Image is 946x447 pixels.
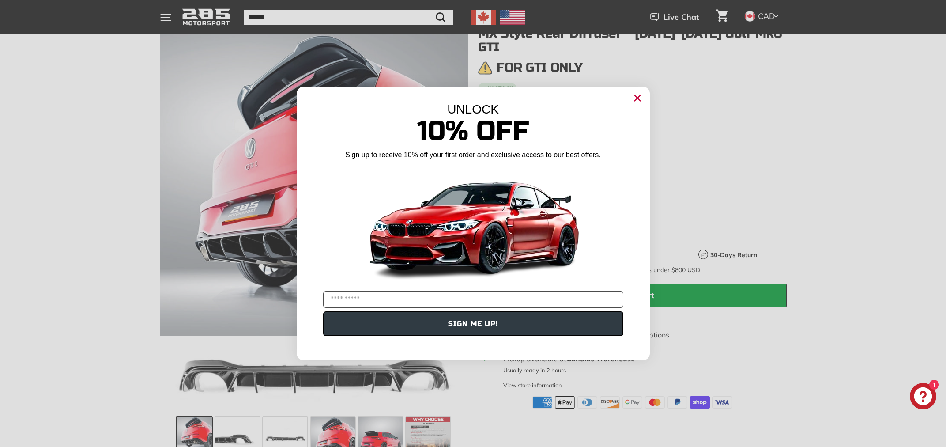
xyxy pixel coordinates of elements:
[630,91,644,105] button: Close dialog
[417,115,529,147] span: 10% Off
[345,151,600,159] span: Sign up to receive 10% off your first order and exclusive access to our best offers.
[907,383,939,412] inbox-online-store-chat: Shopify online store chat
[323,311,623,336] button: SIGN ME UP!
[363,163,584,288] img: Banner showing BMW 4 Series Body kit
[323,291,623,308] input: YOUR EMAIL
[447,102,499,116] span: UNLOCK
